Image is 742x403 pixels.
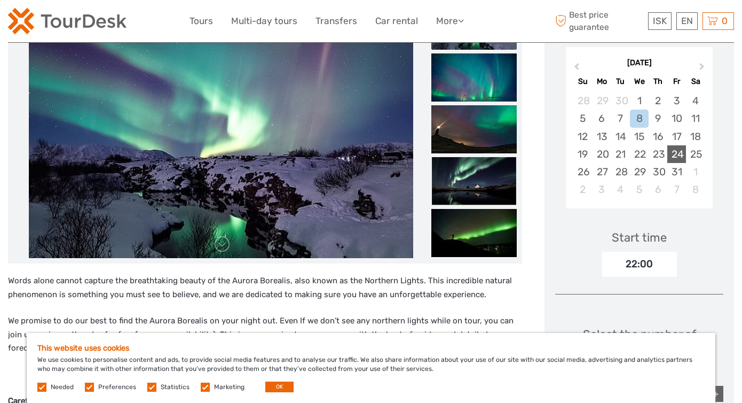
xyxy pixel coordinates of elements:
div: Choose Wednesday, November 5th, 2025 [630,181,649,198]
img: 8c3ac6806fd64b33a2ca3b64f1dd7e56_main_slider.jpg [29,2,413,258]
div: Choose Sunday, October 5th, 2025 [573,110,592,127]
label: Preferences [98,383,136,392]
span: Best price guarantee [552,9,645,33]
div: Choose Wednesday, October 29th, 2025 [630,163,649,181]
h5: This website uses cookies [37,344,705,353]
a: Transfers [315,13,357,29]
div: Choose Friday, November 7th, 2025 [667,181,686,198]
div: Choose Monday, September 29th, 2025 [593,92,611,110]
div: Choose Friday, October 24th, 2025 [667,145,686,163]
div: Choose Tuesday, September 30th, 2025 [611,92,630,110]
div: EN [676,12,698,30]
span: 0 [720,15,729,26]
div: Choose Wednesday, October 15th, 2025 [630,128,649,145]
div: Choose Saturday, October 25th, 2025 [686,145,705,163]
div: + [707,386,723,402]
div: Choose Wednesday, October 22nd, 2025 [630,145,649,163]
div: Choose Saturday, November 8th, 2025 [686,181,705,198]
div: Select the number of participants [555,326,723,375]
span: ISK [653,15,667,26]
div: We use cookies to personalise content and ads, to provide social media features and to analyse ou... [27,333,715,403]
div: [DATE] [566,58,713,69]
div: Choose Sunday, October 19th, 2025 [573,145,592,163]
div: 22:00 [602,252,677,276]
p: Words alone cannot capture the breathtaking beauty of the Aurora Borealis, also known as the Nort... [8,274,522,301]
p: We're away right now. Please check back later! [15,19,121,27]
div: Choose Thursday, October 23rd, 2025 [649,145,667,163]
div: month 2025-10 [569,92,709,198]
div: Choose Sunday, November 2nd, 2025 [573,181,592,198]
label: Statistics [161,383,190,392]
label: Needed [51,383,74,392]
div: Choose Monday, October 6th, 2025 [593,110,611,127]
a: More [436,13,464,29]
div: Choose Tuesday, October 14th, 2025 [611,128,630,145]
div: Fr [667,74,686,89]
div: Choose Saturday, October 18th, 2025 [686,128,705,145]
div: Choose Friday, October 10th, 2025 [667,110,686,127]
button: Next Month [694,60,712,77]
div: Choose Monday, November 3rd, 2025 [593,181,611,198]
div: Choose Monday, October 13th, 2025 [593,128,611,145]
div: Choose Sunday, October 12th, 2025 [573,128,592,145]
div: Tu [611,74,630,89]
div: Choose Wednesday, October 8th, 2025 [630,110,649,127]
div: Choose Thursday, October 30th, 2025 [649,163,667,181]
div: Choose Thursday, October 16th, 2025 [649,128,667,145]
button: Open LiveChat chat widget [123,17,136,29]
div: Mo [593,74,611,89]
div: Choose Thursday, October 9th, 2025 [649,110,667,127]
div: Choose Friday, October 31st, 2025 [667,163,686,181]
div: Choose Friday, October 3rd, 2025 [667,92,686,110]
label: Marketing [214,383,244,392]
div: Choose Sunday, October 26th, 2025 [573,163,592,181]
div: Choose Saturday, November 1st, 2025 [686,163,705,181]
div: Choose Tuesday, October 7th, 2025 [611,110,630,127]
div: Choose Thursday, October 2nd, 2025 [649,92,667,110]
div: Choose Thursday, November 6th, 2025 [649,181,667,198]
div: Th [649,74,667,89]
p: We promise to do our best to find the Aurora Borealis on your night out. Even If we don’t see any... [8,314,522,355]
button: OK [265,382,294,392]
img: 120-15d4194f-c635-41b9-a512-a3cb382bfb57_logo_small.png [8,8,127,34]
div: Choose Tuesday, November 4th, 2025 [611,181,630,198]
div: Choose Monday, October 27th, 2025 [593,163,611,181]
a: Multi-day tours [231,13,297,29]
img: 620f1439602b4a4588db59d06174df7a_slider_thumbnail.jpg [431,105,517,153]
a: Car rental [375,13,418,29]
div: Choose Tuesday, October 28th, 2025 [611,163,630,181]
div: Choose Sunday, September 28th, 2025 [573,92,592,110]
div: Choose Monday, October 20th, 2025 [593,145,611,163]
a: Tours [190,13,213,29]
div: Su [573,74,592,89]
div: Choose Tuesday, October 21st, 2025 [611,145,630,163]
div: Choose Friday, October 17th, 2025 [667,128,686,145]
img: 0040ebbe407e4651a2e85cb28f70d7b5_slider_thumbnail.jpg [431,209,517,257]
div: Choose Wednesday, October 1st, 2025 [630,92,649,110]
div: Choose Saturday, October 11th, 2025 [686,110,705,127]
div: Choose Saturday, October 4th, 2025 [686,92,705,110]
div: Sa [686,74,705,89]
img: e4424fe0495f47ce9cd929889794f304_slider_thumbnail.jpg [431,157,517,205]
div: We [630,74,649,89]
img: 7b10c2ed7d464e8ba987b42cc1113a35_slider_thumbnail.jpg [431,53,517,102]
div: Start time [612,229,667,246]
button: Previous Month [567,60,584,77]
